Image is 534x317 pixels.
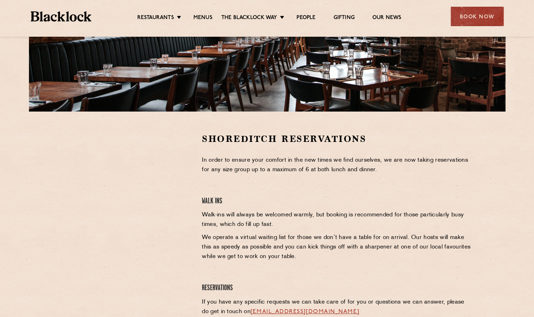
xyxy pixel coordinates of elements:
[202,283,473,293] h4: Reservations
[451,7,504,26] div: Book Now
[251,309,359,315] a: [EMAIL_ADDRESS][DOMAIN_NAME]
[296,14,316,22] a: People
[31,11,92,22] img: BL_Textured_Logo-footer-cropped.svg
[202,298,473,317] p: If you have any specific requests we can take care of for you or questions we can answer, please ...
[202,133,473,145] h2: Shoreditch Reservations
[202,197,473,206] h4: Walk Ins
[193,14,212,22] a: Menus
[333,14,354,22] a: Gifting
[202,156,473,175] p: In order to ensure your comfort in the new times we find ourselves, we are now taking reservation...
[372,14,402,22] a: Our News
[87,133,166,239] iframe: OpenTable make booking widget
[202,233,473,262] p: We operate a virtual waiting list for those we don’t have a table for on arrival. Our hosts will ...
[137,14,174,22] a: Restaurants
[221,14,277,22] a: The Blacklock Way
[202,210,473,229] p: Walk-ins will always be welcomed warmly, but booking is recommended for those particularly busy t...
